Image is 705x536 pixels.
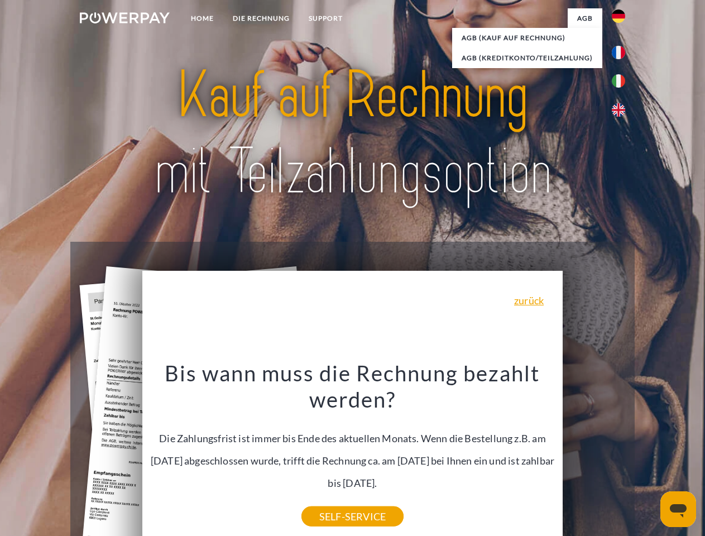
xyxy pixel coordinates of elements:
[452,48,602,68] a: AGB (Kreditkonto/Teilzahlung)
[452,28,602,48] a: AGB (Kauf auf Rechnung)
[181,8,223,28] a: Home
[299,8,352,28] a: SUPPORT
[612,46,625,59] img: fr
[80,12,170,23] img: logo-powerpay-white.svg
[107,54,598,214] img: title-powerpay_de.svg
[612,103,625,117] img: en
[514,295,544,305] a: zurück
[149,360,557,413] h3: Bis wann muss die Rechnung bezahlt werden?
[612,9,625,23] img: de
[660,491,696,527] iframe: Schaltfläche zum Öffnen des Messaging-Fensters
[223,8,299,28] a: DIE RECHNUNG
[612,74,625,88] img: it
[149,360,557,516] div: Die Zahlungsfrist ist immer bis Ende des aktuellen Monats. Wenn die Bestellung z.B. am [DATE] abg...
[568,8,602,28] a: agb
[301,506,404,527] a: SELF-SERVICE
